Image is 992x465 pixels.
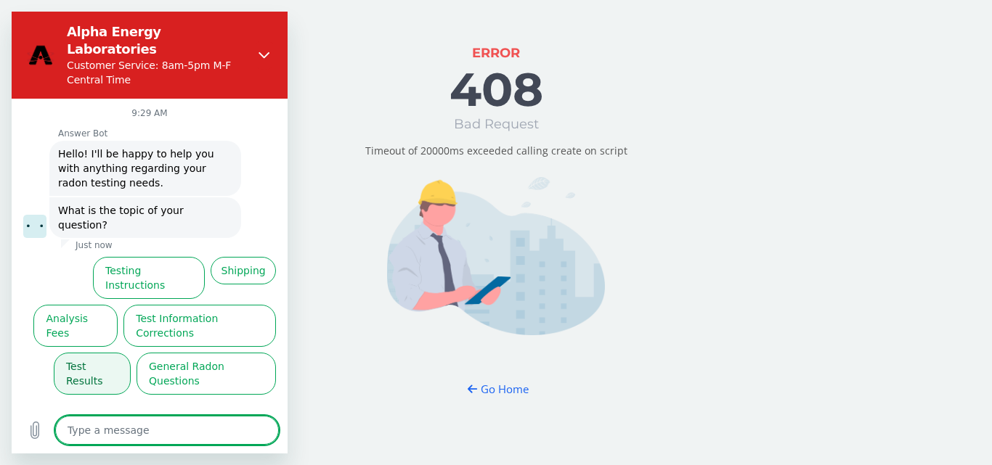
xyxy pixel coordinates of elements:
button: Go Home [454,376,539,403]
h1: Bad Request [454,118,539,132]
h1: 408 [450,64,543,115]
button: Test Information Corrections [112,293,264,335]
span: What is the topic of your question? [46,192,221,221]
h2: Alpha Energy Laboratories [55,12,232,46]
p: Answer Bot [46,116,276,128]
p: Customer Service: 8am-5pm M-F Central Time [55,46,232,75]
button: General Radon Questions [125,341,264,383]
iframe: Messaging window [12,12,288,453]
button: Shipping [199,245,264,273]
button: Analysis Fees [22,293,106,335]
button: Test Results [42,341,119,383]
p: 9:29 AM [120,96,155,107]
button: Testing Instructions [81,245,193,287]
p: Just now [64,228,101,239]
h1: ERROR [472,46,520,61]
span: Hello! I'll be happy to help you with anything regarding your radon testing needs. [46,135,221,178]
button: Close [238,29,267,58]
button: Upload file [9,404,38,433]
p: Timeout of 20000ms exceeded calling create on script [365,144,627,158]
